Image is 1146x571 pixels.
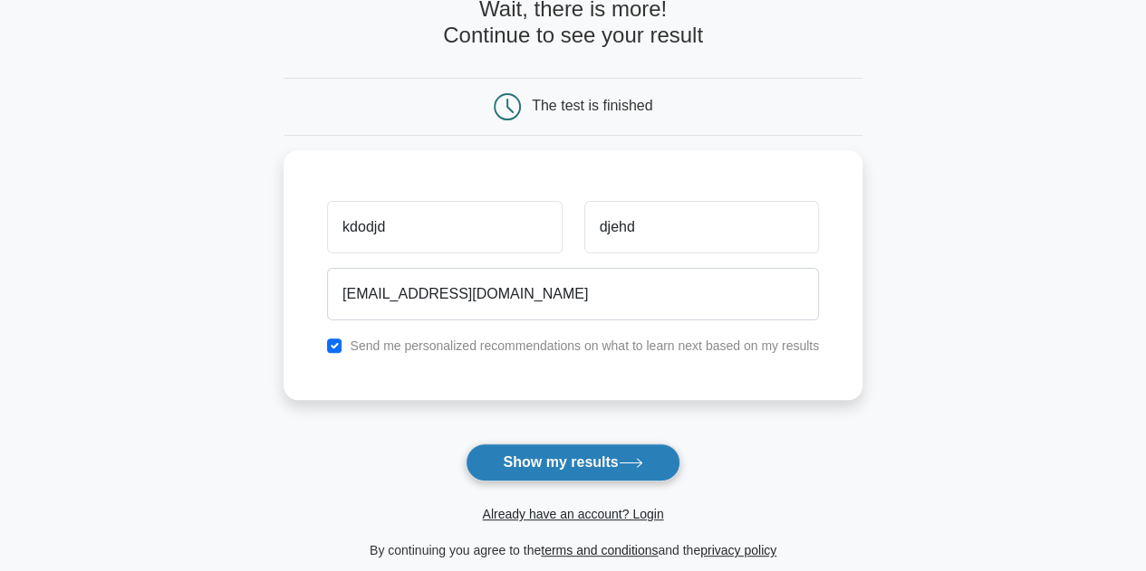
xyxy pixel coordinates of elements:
[350,338,819,353] label: Send me personalized recommendations on what to learn next based on my results
[584,201,819,253] input: Last name
[700,543,776,557] a: privacy policy
[273,539,873,561] div: By continuing you agree to the and the
[482,507,663,521] a: Already have an account? Login
[327,268,819,320] input: Email
[327,201,562,253] input: First name
[532,98,652,113] div: The test is finished
[466,443,679,481] button: Show my results
[541,543,658,557] a: terms and conditions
